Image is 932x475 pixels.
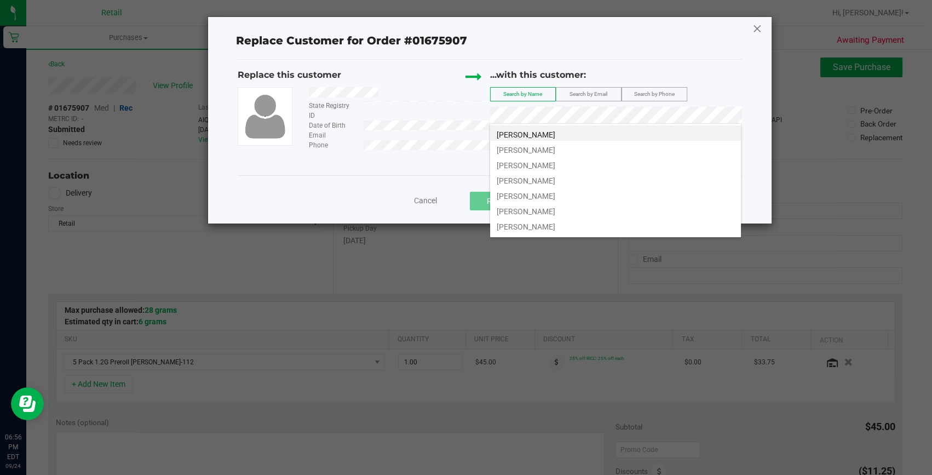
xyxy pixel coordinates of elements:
[503,91,542,97] span: Search by Name
[229,32,474,50] span: Replace Customer for Order #01675907
[301,130,364,140] div: Email
[470,192,566,210] button: Replace Customer
[490,70,586,80] span: ...with this customer:
[569,91,607,97] span: Search by Email
[301,101,364,121] div: State Registry ID
[238,70,341,80] span: Replace this customer
[11,387,44,420] iframe: Resource center
[301,140,364,150] div: Phone
[240,92,290,141] img: user-icon.png
[634,91,675,97] span: Search by Phone
[301,121,364,130] div: Date of Birth
[414,196,437,205] span: Cancel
